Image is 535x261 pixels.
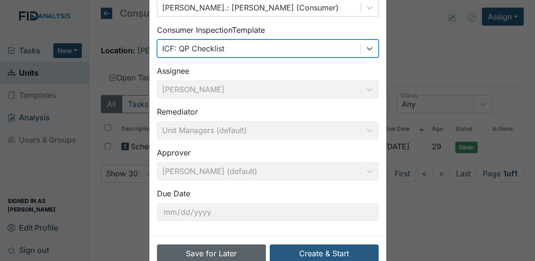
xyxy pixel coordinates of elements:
[157,65,189,77] label: Assignee
[157,24,265,36] label: Consumer Inspection Template
[157,188,190,199] label: Due Date
[162,2,339,13] div: [PERSON_NAME].: [PERSON_NAME] (Consumer)
[157,147,191,158] label: Approver
[157,106,198,117] label: Remediator
[162,43,224,54] div: ICF: QP Checklist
